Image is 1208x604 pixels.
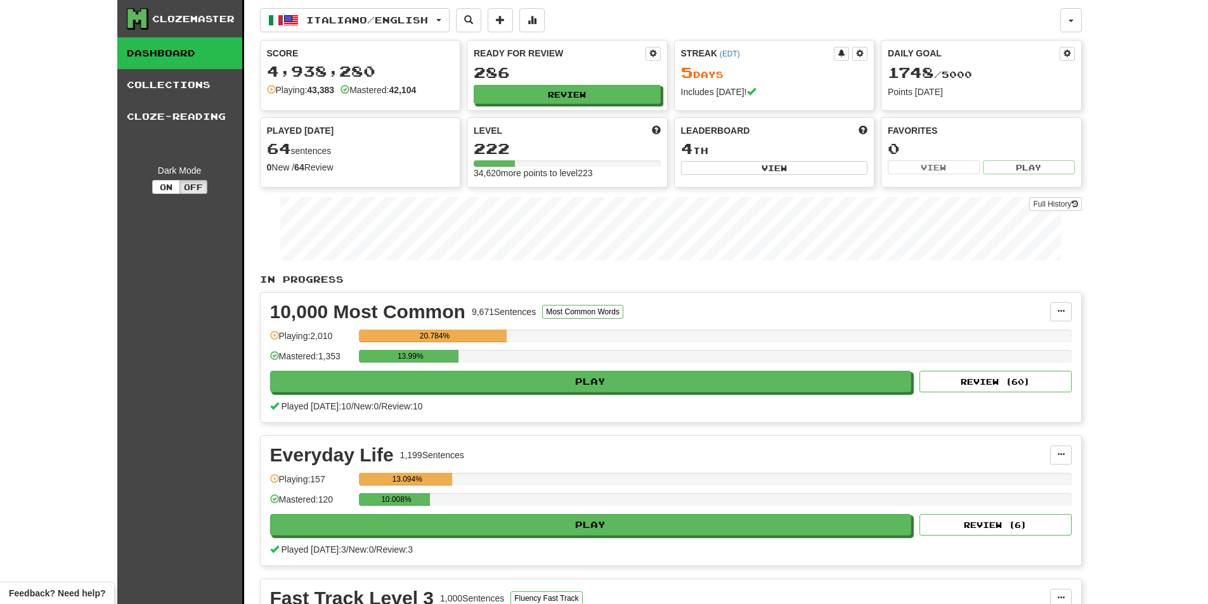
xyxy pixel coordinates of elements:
[354,401,379,411] span: New: 0
[888,69,972,80] span: / 5000
[373,544,376,555] span: /
[346,544,349,555] span: /
[474,85,661,104] button: Review
[270,514,912,536] button: Play
[363,473,452,485] div: 13.094%
[859,124,867,137] span: This week in points, UTC
[888,160,980,174] button: View
[270,446,394,465] div: Everyday Life
[652,124,661,137] span: Score more points to level up
[681,63,693,81] span: 5
[363,330,507,342] div: 20.784%
[389,85,416,95] strong: 42,104
[267,47,454,60] div: Score
[152,180,180,194] button: On
[281,544,346,555] span: Played [DATE]: 3
[9,587,105,600] span: Open feedback widget
[888,47,1060,61] div: Daily Goal
[270,493,353,514] div: Mastered: 120
[474,65,661,80] div: 286
[376,544,413,555] span: Review: 3
[488,8,513,32] button: Add sentence to collection
[919,371,1072,392] button: Review (60)
[681,139,693,157] span: 4
[267,84,335,96] div: Playing:
[474,167,661,179] div: 34,620 more points to level 223
[888,86,1075,98] div: Points [DATE]
[681,47,835,60] div: Streak
[306,15,428,25] span: Italiano / English
[363,493,430,506] div: 10.008%
[472,305,536,318] div: 9,671 Sentences
[117,37,242,69] a: Dashboard
[179,180,207,194] button: Off
[270,302,465,321] div: 10,000 Most Common
[381,401,422,411] span: Review: 10
[888,124,1075,137] div: Favorites
[983,160,1075,174] button: Play
[542,305,623,319] button: Most Common Words
[681,141,868,157] div: th
[351,401,354,411] span: /
[270,371,912,392] button: Play
[1029,197,1081,211] a: Full History
[267,124,334,137] span: Played [DATE]
[267,161,454,174] div: New / Review
[888,63,934,81] span: 1748
[888,141,1075,157] div: 0
[270,350,353,371] div: Mastered: 1,353
[681,161,868,175] button: View
[681,124,750,137] span: Leaderboard
[270,330,353,350] div: Playing: 2,010
[117,101,242,132] a: Cloze-Reading
[267,162,272,172] strong: 0
[281,401,351,411] span: Played [DATE]: 10
[117,69,242,101] a: Collections
[474,141,661,157] div: 222
[152,13,235,25] div: Clozemaster
[474,124,502,137] span: Level
[294,162,304,172] strong: 64
[681,86,868,98] div: Includes [DATE]!
[681,65,868,81] div: Day s
[456,8,481,32] button: Search sentences
[363,350,458,363] div: 13.99%
[270,473,353,494] div: Playing: 157
[260,273,1082,286] p: In Progress
[341,84,416,96] div: Mastered:
[474,47,646,60] div: Ready for Review
[720,49,740,58] a: (EDT)
[267,63,454,79] div: 4,938,280
[519,8,545,32] button: More stats
[307,85,334,95] strong: 43,383
[267,139,291,157] span: 64
[260,8,450,32] button: Italiano/English
[127,164,233,177] div: Dark Mode
[349,544,374,555] span: New: 0
[919,514,1072,536] button: Review (6)
[267,141,454,157] div: sentences
[379,401,381,411] span: /
[400,449,464,461] div: 1,199 Sentences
